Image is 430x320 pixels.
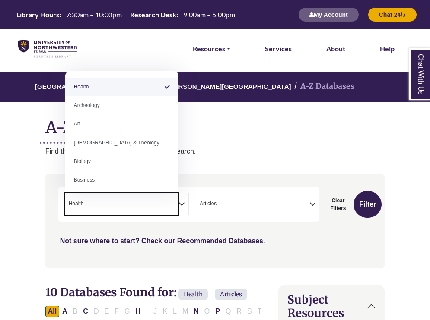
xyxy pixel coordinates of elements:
[66,10,122,19] span: 7:30am – 10:00pm
[45,72,385,102] nav: breadcrumb
[200,200,217,208] span: Articles
[80,306,91,317] button: Filter Results C
[85,201,89,208] textarea: Search
[13,10,239,20] a: Hours Today
[178,289,208,300] span: Health
[45,146,385,157] p: Find the best library databases for your research.
[60,306,70,317] button: Filter Results A
[196,200,217,208] li: Articles
[191,306,201,317] button: Filter Results N
[13,10,61,19] th: Library Hours:
[65,115,178,133] li: Art
[325,191,351,218] button: Clear Filters
[45,285,177,299] span: 10 Databases Found for:
[65,78,178,96] li: Health
[368,11,417,18] a: Chat 24/7
[69,200,84,208] span: Health
[65,200,84,208] li: Health
[65,134,178,152] li: [DEMOGRAPHIC_DATA] & Theology
[265,43,292,54] a: Services
[18,40,77,58] img: library_home
[193,43,230,54] a: Resources
[127,10,178,19] th: Research Desk:
[298,7,359,22] button: My Account
[380,43,395,54] a: Help
[298,11,359,18] a: My Account
[218,201,222,208] textarea: Search
[45,174,385,268] nav: Search filters
[45,111,385,137] h1: A-Z Databases
[368,7,417,22] button: Chat 24/7
[60,237,265,245] a: Not sure where to start? Check our Recommended Databases.
[35,82,159,90] a: [GEOGRAPHIC_DATA][PERSON_NAME]
[213,306,223,317] button: Filter Results P
[65,152,178,171] li: Biology
[354,191,382,218] button: Submit for Search Results
[167,82,291,90] a: [PERSON_NAME][GEOGRAPHIC_DATA]
[133,306,143,317] button: Filter Results H
[45,306,59,317] button: All
[65,171,178,189] li: Business
[291,80,354,93] li: A-Z Databases
[215,289,247,300] span: Articles
[326,43,345,54] a: About
[65,96,178,115] li: Archeology
[13,10,239,18] table: Hours Today
[183,10,235,19] span: 9:00am – 5:00pm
